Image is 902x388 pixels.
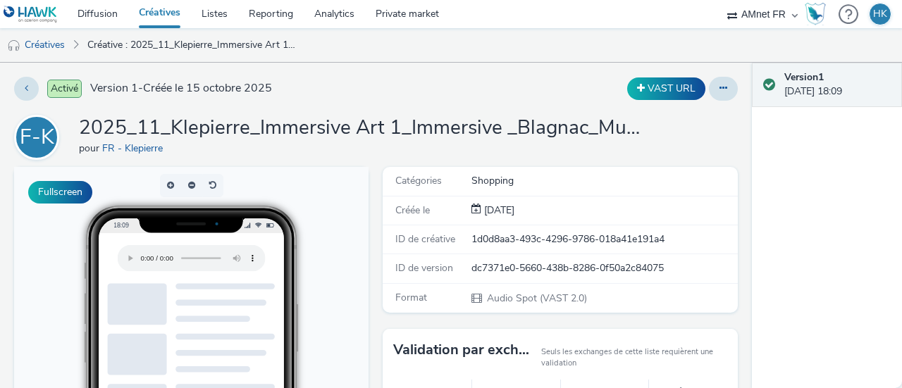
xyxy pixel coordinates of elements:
a: Hawk Academy [805,3,832,25]
span: ID de version [395,261,453,275]
span: pour [79,142,102,155]
li: QR Code [237,325,337,342]
span: 18:09 [99,54,115,62]
strong: Version 1 [784,70,824,84]
span: QR Code [256,330,290,338]
li: Desktop [237,308,337,325]
span: Catégories [395,174,442,187]
a: Créative : 2025_11_Klepierre_Immersive Art 1_Immersive _Blagnac_Multi-devi_Base_Audio_1x1_1 - $NT$ [80,28,306,62]
a: FR - Klepierre [102,142,168,155]
div: F-K [20,118,54,157]
button: VAST URL [627,77,705,100]
a: F-K [14,130,65,144]
img: undefined Logo [4,6,58,23]
div: Dupliquer la créative en un VAST URL [624,77,709,100]
div: HK [873,4,887,25]
h1: 2025_11_Klepierre_Immersive Art 1_Immersive _Blagnac_Multi-devi_Base_Audio_1x1_1 - $NT$ [79,115,643,142]
span: [DATE] [481,204,514,217]
span: Créée le [395,204,430,217]
span: Format [395,291,427,304]
img: Hawk Academy [805,3,826,25]
small: Seuls les exchanges de cette liste requièrent une validation [541,346,727,370]
div: [DATE] 18:09 [784,70,891,99]
div: dc7371e0-5660-438b-8286-0f50a2c84075 [471,261,736,275]
span: ID de créative [395,232,455,246]
span: Smartphone [256,296,302,304]
h3: Validation par exchange [393,339,533,361]
span: Activé [47,80,82,98]
span: Desktop [256,313,288,321]
img: audio [7,39,21,53]
span: Audio Spot (VAST 2.0) [486,292,587,305]
div: Shopping [471,174,736,188]
li: Smartphone [237,292,337,308]
button: Fullscreen [28,181,92,204]
div: 1d0d8aa3-493c-4296-9786-018a41e191a4 [471,232,736,246]
div: Création 15 octobre 2025, 18:09 [481,204,514,218]
span: Version 1 - Créée le 15 octobre 2025 [90,80,272,96]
